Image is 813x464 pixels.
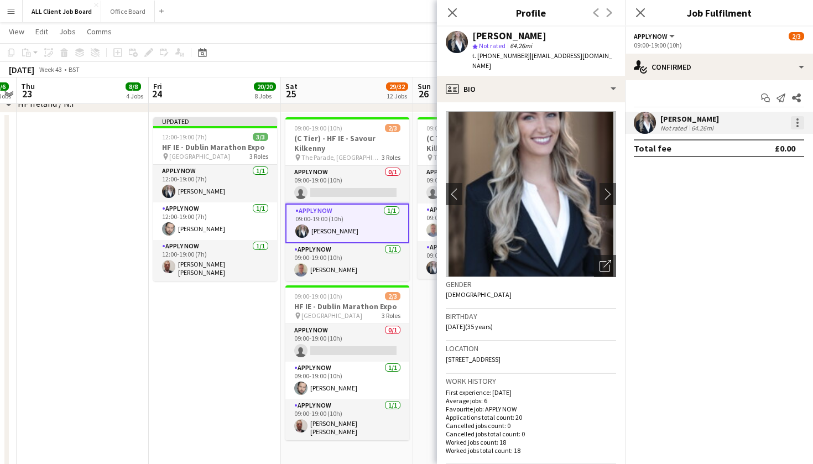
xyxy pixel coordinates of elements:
span: 12:00-19:00 (7h) [162,133,207,141]
p: Favourite job: APPLY NOW [446,405,616,413]
span: Not rated [479,41,505,50]
span: 20/20 [254,82,276,91]
span: 29/32 [386,82,408,91]
span: 2/3 [385,124,400,132]
span: 3 Roles [382,311,400,320]
span: APPLY NOW [634,32,668,40]
span: [GEOGRAPHIC_DATA] [169,152,230,160]
div: Confirmed [625,54,813,80]
span: The Parade, [GEOGRAPHIC_DATA] [434,153,514,161]
span: Sat [285,81,298,91]
div: 12 Jobs [387,92,408,100]
span: [GEOGRAPHIC_DATA] [301,311,362,320]
app-card-role: APPLY NOW1/109:00-19:00 (10h)[PERSON_NAME] [285,362,409,399]
p: Cancelled jobs total count: 0 [446,430,616,438]
span: Sun [418,81,431,91]
app-card-role: APPLY NOW0/109:00-19:00 (10h) [418,166,541,204]
span: 3 Roles [382,153,400,161]
app-card-role: APPLY NOW1/109:00-19:00 (10h)[PERSON_NAME] [PERSON_NAME] [PERSON_NAME] [285,399,409,440]
h3: Location [446,343,616,353]
span: 09:00-19:00 (10h) [426,124,475,132]
span: 8/8 [126,82,141,91]
div: £0.00 [775,143,795,154]
app-card-role: APPLY NOW0/109:00-19:00 (10h) [285,324,409,362]
h3: Job Fulfilment [625,6,813,20]
div: [PERSON_NAME] [472,31,546,41]
a: Jobs [55,24,80,39]
span: 25 [284,87,298,100]
app-job-card: 09:00-19:00 (10h)2/3(C Tier) - HF IE - Savour Kilkenny The Parade, [GEOGRAPHIC_DATA]3 RolesAPPLY ... [418,117,541,279]
p: Average jobs: 6 [446,397,616,405]
span: 24 [152,87,162,100]
app-job-card: 09:00-19:00 (10h)2/3HF IE - Dublin Marathon Expo [GEOGRAPHIC_DATA]3 RolesAPPLY NOW0/109:00-19:00 ... [285,285,409,440]
span: View [9,27,24,37]
app-card-role: APPLY NOW1/109:00-19:00 (10h)[PERSON_NAME] [418,241,541,279]
div: Not rated [660,124,689,132]
span: 2/3 [789,32,804,40]
app-card-role: APPLY NOW1/109:00-19:00 (10h)[PERSON_NAME] [418,204,541,241]
p: Worked jobs count: 18 [446,438,616,446]
h3: Profile [437,6,625,20]
p: Applications total count: 20 [446,413,616,421]
img: Crew avatar or photo [446,111,616,277]
div: 64.26mi [689,124,716,132]
button: ALL Client Job Board [23,1,101,22]
app-card-role: APPLY NOW1/109:00-19:00 (10h)[PERSON_NAME] [285,204,409,243]
span: | [EMAIL_ADDRESS][DOMAIN_NAME] [472,51,612,70]
span: The Parade, [GEOGRAPHIC_DATA] [301,153,382,161]
span: 09:00-19:00 (10h) [294,124,342,132]
p: Worked jobs total count: 18 [446,446,616,455]
p: First experience: [DATE] [446,388,616,397]
a: Comms [82,24,116,39]
div: Open photos pop-in [594,255,616,277]
span: 26 [416,87,431,100]
app-job-card: 09:00-19:00 (10h)2/3(C Tier) - HF IE - Savour Kilkenny The Parade, [GEOGRAPHIC_DATA]3 RolesAPPLY ... [285,117,409,281]
div: BST [69,65,80,74]
app-job-card: Updated12:00-19:00 (7h)3/3HF IE - Dublin Marathon Expo [GEOGRAPHIC_DATA]3 RolesAPPLY NOW1/112:00-... [153,117,277,281]
a: Edit [31,24,53,39]
button: APPLY NOW [634,32,676,40]
h3: HF IE - Dublin Marathon Expo [153,142,277,152]
span: Thu [21,81,35,91]
a: View [4,24,29,39]
div: 8 Jobs [254,92,275,100]
h3: Gender [446,279,616,289]
app-card-role: APPLY NOW1/112:00-19:00 (7h)[PERSON_NAME] [153,165,277,202]
app-card-role: APPLY NOW1/112:00-19:00 (7h)[PERSON_NAME] [PERSON_NAME] [PERSON_NAME] [153,240,277,281]
span: Fri [153,81,162,91]
h3: (C Tier) - HF IE - Savour Kilkenny [285,133,409,153]
div: Updated [153,117,277,126]
span: 3 Roles [249,152,268,160]
p: Cancelled jobs count: 0 [446,421,616,430]
h3: Work history [446,376,616,386]
span: 3/3 [253,133,268,141]
span: Jobs [59,27,76,37]
span: 64.26mi [508,41,534,50]
h3: (C Tier) - HF IE - Savour Kilkenny [418,133,541,153]
app-card-role: APPLY NOW0/109:00-19:00 (10h) [285,166,409,204]
app-card-role: APPLY NOW1/112:00-19:00 (7h)[PERSON_NAME] [153,202,277,240]
div: 4 Jobs [126,92,143,100]
span: Week 43 [37,65,64,74]
span: [DEMOGRAPHIC_DATA] [446,290,512,299]
span: 2/3 [385,292,400,300]
div: Total fee [634,143,671,154]
span: 09:00-19:00 (10h) [294,292,342,300]
div: Bio [437,76,625,102]
span: [DATE] (35 years) [446,322,493,331]
app-card-role: APPLY NOW1/109:00-19:00 (10h)[PERSON_NAME] [285,243,409,281]
div: [PERSON_NAME] [660,114,719,124]
span: Comms [87,27,112,37]
div: [DATE] [9,64,34,75]
span: Edit [35,27,48,37]
h3: Birthday [446,311,616,321]
button: Office Board [101,1,155,22]
h3: HF IE - Dublin Marathon Expo [285,301,409,311]
span: 23 [19,87,35,100]
span: t. [PHONE_NUMBER] [472,51,530,60]
div: 09:00-19:00 (10h) [634,41,804,49]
